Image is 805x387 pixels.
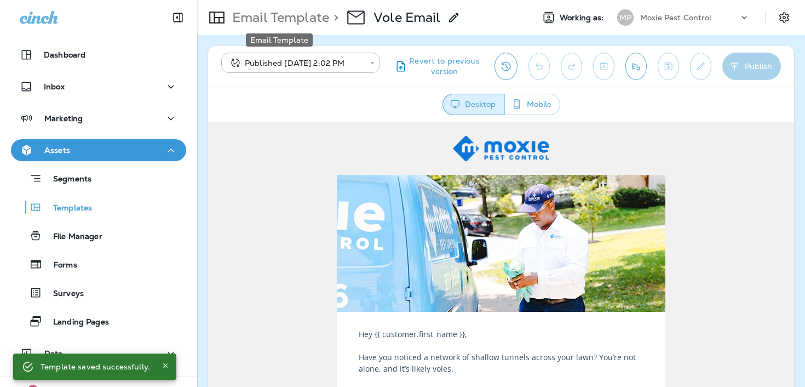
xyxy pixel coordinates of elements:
p: Vole Email [373,9,440,26]
button: Forms [11,253,186,276]
div: MP [617,9,634,26]
p: At [GEOGRAPHIC_DATA], we offer a specialized vole service designed to shut them down, so you have... [151,264,435,298]
p: Have you noticed a network of shallow tunnels across your lawn? You’re not alone, and it’s likely... [151,218,435,252]
button: Send test email [625,53,647,80]
button: Surveys [11,281,186,304]
button: Close [159,359,172,372]
p: Assets [44,146,70,155]
button: Assets [11,139,186,161]
button: Collapse Sidebar [163,7,193,29]
p: Forms [43,260,77,271]
p: > [329,9,338,26]
button: Settings [774,8,794,27]
p: Dashboard [44,50,85,59]
div: Email Template [246,33,313,47]
img: Moxie-GPC-Logo_Blue.png [245,14,341,39]
span: Working as: [560,13,606,22]
button: View Changelog [495,53,517,80]
button: Dashboard [11,44,186,66]
p: Email Template [228,9,329,26]
p: Marketing [44,114,83,123]
strong: No need to panic. We deal with this all the time. [151,264,333,275]
button: File Manager [11,224,186,247]
p: Moxie Pest Control [640,13,712,22]
p: Data [44,349,63,358]
span: Hey {{ customer.first_name }}, [151,207,259,217]
button: Marketing [11,107,186,129]
p: Templates [42,203,92,214]
p: Landing Pages [42,317,109,328]
img: Moxie-Technician_Vole.jpg [129,53,457,190]
button: Mobile [504,94,560,115]
p: Surveys [42,289,84,299]
div: Published [DATE] 2:02 PM [229,58,363,69]
button: Landing Pages [11,310,186,333]
button: Revert to previous version [389,53,486,80]
span: Revert to previous version [407,56,481,77]
div: Template saved successfully. [41,357,150,377]
p: Segments [42,174,91,185]
p: Inbox [44,82,65,91]
button: Templates [11,196,186,219]
button: Data [11,343,186,365]
button: Segments [11,167,186,190]
button: Inbox [11,76,186,98]
p: File Manager [42,232,102,242]
button: Desktop [442,94,505,115]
